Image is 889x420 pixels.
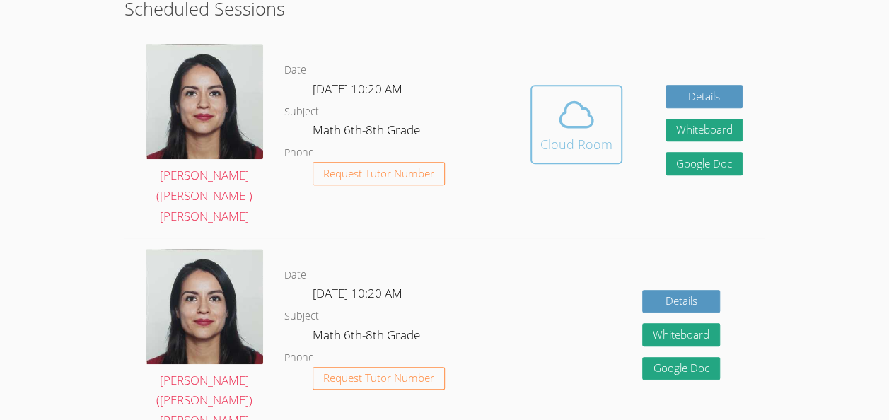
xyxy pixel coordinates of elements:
span: Request Tutor Number [323,168,434,179]
dt: Phone [284,144,314,162]
dt: Subject [284,308,319,325]
dd: Math 6th-8th Grade [313,120,423,144]
dd: Math 6th-8th Grade [313,325,423,349]
button: Cloud Room [530,85,622,164]
button: Request Tutor Number [313,367,445,390]
img: picture.jpeg [146,44,263,159]
dt: Date [284,62,306,79]
a: Google Doc [666,152,743,175]
div: Cloud Room [540,134,612,154]
a: Details [642,290,720,313]
img: picture.jpeg [146,249,263,364]
a: Details [666,85,743,108]
span: [DATE] 10:20 AM [313,81,402,97]
dt: Date [284,267,306,284]
span: [DATE] 10:20 AM [313,285,402,301]
a: [PERSON_NAME] ([PERSON_NAME]) [PERSON_NAME] [146,44,263,227]
button: Request Tutor Number [313,162,445,185]
a: Google Doc [642,357,720,380]
button: Whiteboard [642,323,720,346]
span: Request Tutor Number [323,373,434,383]
button: Whiteboard [666,119,743,142]
dt: Subject [284,103,319,121]
dt: Phone [284,349,314,367]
